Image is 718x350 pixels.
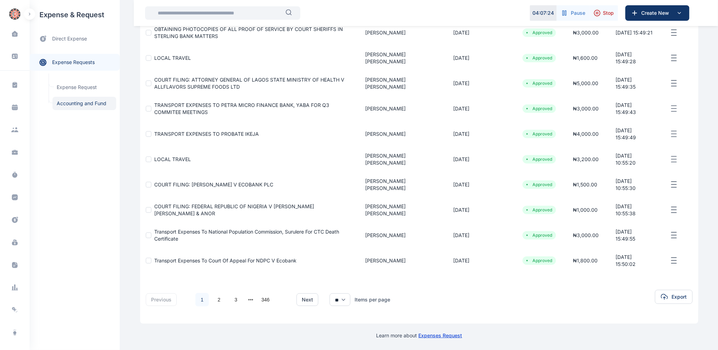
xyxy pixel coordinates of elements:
button: previous [146,293,177,306]
td: [DATE] [445,96,514,121]
button: Create New [625,5,689,21]
span: Export [672,293,687,300]
span: ₦ 1,000.00 [573,207,598,213]
td: [DATE] 15:50:02 [607,248,661,273]
span: Create New [638,9,675,17]
button: Stop [589,5,618,21]
td: [DATE] 10:55:30 [607,172,661,197]
a: Transport expenses to Court of Appeal for NDPC v Ecobank [154,257,296,263]
span: ₦ 4,000.00 [573,131,599,137]
li: Approved [525,157,553,162]
li: Approved [525,207,553,213]
li: Approved [525,81,553,86]
a: 3 [229,293,243,306]
a: COURT FILING: [PERSON_NAME] V ECOBANK PLC [154,182,273,187]
td: [DATE] [445,20,514,45]
li: 上一页 [182,295,192,305]
td: [PERSON_NAME] [357,20,445,45]
span: Stop [603,9,614,17]
span: Pause [571,9,585,17]
p: Learn more about [376,332,462,339]
td: [DATE] [445,197,514,223]
a: OBTAINING PHOTOCOPIES OF ALL PROOF OF SERVICE BY COURT SHERIFFS IN STERLING BANK MATTERS [154,26,343,39]
li: Approved [525,106,553,112]
td: [PERSON_NAME] [PERSON_NAME] [357,71,445,96]
span: ₦ 3,000.00 [573,232,599,238]
td: [PERSON_NAME] [PERSON_NAME] [357,197,445,223]
td: [DATE] [445,147,514,172]
li: Approved [525,258,553,263]
div: expense requests [30,48,120,71]
span: direct expense [52,35,87,43]
a: 1 [195,293,209,306]
td: [DATE] 15:49:49 [607,121,661,147]
td: [DATE] 10:55:20 [607,147,661,172]
li: Approved [525,233,553,238]
span: ₦ 1,800.00 [573,257,598,263]
li: 346 [258,293,273,307]
a: Expenses Request [419,332,462,338]
a: Expense Request [52,81,116,94]
td: [PERSON_NAME] [PERSON_NAME] [357,45,445,71]
td: [DATE] [445,71,514,96]
td: [DATE] [445,248,514,273]
a: TRANSPORT EXPENSES TO PROBATE IKEJA [154,131,259,137]
td: [DATE] 15:49:21 [607,20,661,45]
a: COURT FILING: ATTORNEY GENERAL OF LAGOS STATE MINISTRY OF HEALTH V ALLFLAVORS SUPREME FOODS LTD [154,77,344,90]
td: [DATE] 15:49:28 [607,45,661,71]
td: [PERSON_NAME] [357,121,445,147]
span: ₦ 3,000.00 [573,30,599,36]
li: Approved [525,182,553,187]
p: 04 : 07 : 24 [533,9,554,17]
a: COURT FILING: FEDERAL REPUBLIC OF NIGERIA V [PERSON_NAME] [PERSON_NAME] & ANOR [154,203,314,216]
td: [PERSON_NAME] [357,223,445,248]
td: [PERSON_NAME] [PERSON_NAME] [357,172,445,197]
td: [DATE] 10:55:38 [607,197,661,223]
a: LOCAL TRAVEL [154,156,191,162]
td: [DATE] [445,172,514,197]
td: [DATE] [445,45,514,71]
a: direct expense [30,30,120,48]
span: ₦ 5,000.00 [573,80,598,86]
li: Approved [525,131,553,137]
button: Export [655,290,693,304]
div: Items per page [355,296,390,303]
td: [DATE] 15:49:35 [607,71,661,96]
a: expense requests [30,54,120,71]
a: Transport expenses to National Population Commission, Surulere for CTC death certificate [154,229,339,242]
button: Pause [557,5,589,21]
span: ₦ 3,000.00 [573,106,599,112]
span: ₦ 3,200.00 [573,156,599,162]
button: next [296,293,318,306]
td: [PERSON_NAME] [PERSON_NAME] [357,147,445,172]
li: Approved [525,30,553,36]
span: ₦ 1,600.00 [573,55,598,61]
a: Accounting and Fund [52,97,116,110]
a: LOCAL TRAVEL [154,55,191,61]
td: [PERSON_NAME] [357,96,445,121]
td: [DATE] [445,121,514,147]
td: [DATE] 15:49:43 [607,96,661,121]
a: TRANSPORT EXPENSES TO PETRA MICRO FINANCE BANK, YABA FOR Q3 COMMITEE MEETINGS [154,102,329,115]
a: 2 [212,293,226,306]
span: ₦ 1,500.00 [573,182,597,187]
td: [DATE] [445,223,514,248]
li: 向后 3 页 [246,295,256,305]
li: Approved [525,55,553,61]
td: [PERSON_NAME] [357,248,445,273]
a: 346 [259,293,272,306]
